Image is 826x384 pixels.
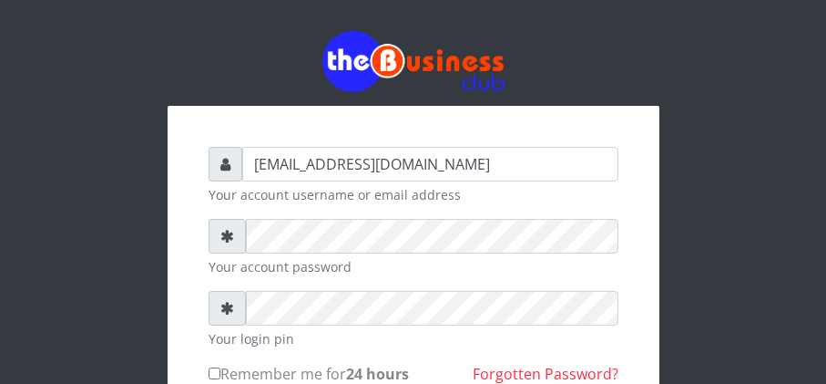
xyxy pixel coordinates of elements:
[473,364,618,384] a: Forgotten Password?
[209,329,618,348] small: Your login pin
[209,257,618,276] small: Your account password
[346,364,409,384] b: 24 hours
[209,185,618,204] small: Your account username or email address
[242,147,618,182] input: Username or email address
[209,368,220,379] input: Remember me for24 hours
